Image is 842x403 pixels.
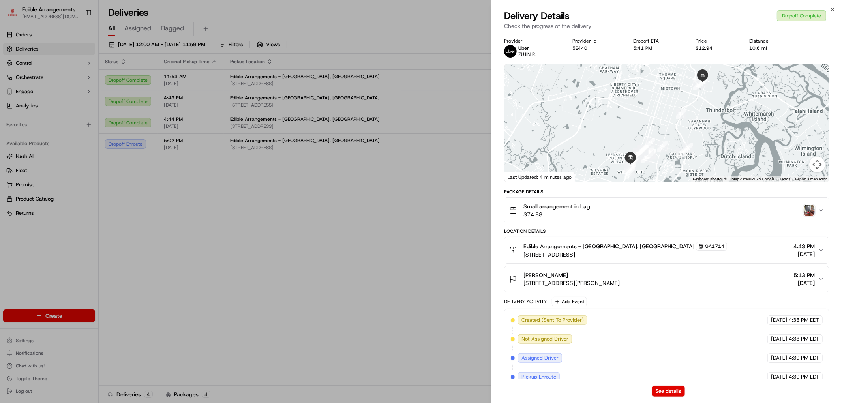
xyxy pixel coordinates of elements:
div: Provider Id [572,38,621,44]
a: Open this area in Google Maps (opens a new window) [506,172,533,182]
button: See details [652,386,685,397]
img: Google [506,172,533,182]
div: 22 [637,145,647,156]
button: Edible Arrangements - [GEOGRAPHIC_DATA], [GEOGRAPHIC_DATA]GA1714[STREET_ADDRESS]4:43 PM[DATE] [504,237,829,263]
button: Small arrangement in bag.$74.88photo_proof_of_delivery image [504,198,829,223]
button: [PERSON_NAME][STREET_ADDRESS][PERSON_NAME]5:13 PM[DATE] [504,266,829,292]
span: Not Assigned Driver [521,336,568,343]
span: [STREET_ADDRESS][PERSON_NAME] [523,279,620,287]
span: [DATE] [771,317,787,324]
span: Pickup Enroute [521,373,556,381]
span: ZUJIN P. [518,51,536,58]
div: 25 [676,148,686,158]
img: 1736555255976-a54dd68f-1ca7-489b-9aae-adbdc363a1c4 [8,75,22,90]
span: Created (Sent To Provider) [521,317,584,324]
div: 24 [657,141,668,152]
div: We're available if you need us! [27,83,100,90]
div: 21 [638,145,648,155]
div: 28 [693,80,703,90]
span: 4:38 PM EDT [789,317,819,324]
div: Delivery Activity [504,298,547,305]
a: 💻API Documentation [64,111,130,126]
div: Last Updated: 4 minutes ago [504,172,575,182]
div: 27 [676,109,686,119]
span: [DATE] [771,354,787,362]
span: 5:13 PM [793,271,815,279]
span: 4:43 PM [793,242,815,250]
div: 26 [683,143,693,153]
div: Distance [749,38,793,44]
img: Nash [8,8,24,24]
div: 5 [624,163,634,174]
div: 📗 [8,115,14,122]
div: 💻 [67,115,73,122]
a: 📗Knowledge Base [5,111,64,126]
button: 5E440 [572,45,587,51]
span: Delivery Details [504,9,570,22]
span: $74.88 [523,210,591,218]
div: 23 [645,138,655,148]
img: photo_proof_of_delivery image [804,205,815,216]
span: 4:39 PM EDT [789,373,819,381]
div: Package Details [504,189,829,195]
div: Start new chat [27,75,129,83]
div: 10 [633,148,643,158]
img: uber-new-logo.jpeg [504,45,517,58]
input: Got a question? Start typing here... [21,51,142,59]
div: 10.6 mi [749,45,793,51]
span: 4:39 PM EDT [789,354,819,362]
a: Report a map error [795,177,827,181]
div: 11 [633,148,643,159]
div: Price [696,38,737,44]
button: Map camera controls [809,157,825,172]
div: 29 [698,77,708,88]
a: Terms (opens in new tab) [779,177,790,181]
span: Assigned Driver [521,354,559,362]
p: Uber [518,45,536,51]
button: Start new chat [134,78,144,87]
span: 4:38 PM EDT [789,336,819,343]
div: Location Details [504,228,829,234]
div: $12.94 [696,45,737,51]
p: Welcome 👋 [8,32,144,44]
div: Provider [504,38,560,44]
div: 15 [644,146,654,157]
span: [DATE] [771,336,787,343]
span: [STREET_ADDRESS] [523,251,727,259]
p: Check the progress of the delivery [504,22,829,30]
span: [DATE] [793,279,815,287]
button: Add Event [552,297,587,306]
div: Dropoff ETA [633,38,683,44]
div: 5:41 PM [633,45,683,51]
span: [PERSON_NAME] [523,271,568,279]
span: Knowledge Base [16,114,60,122]
button: Keyboard shortcuts [693,176,727,182]
span: Small arrangement in bag. [523,202,591,210]
span: Map data ©2025 Google [731,177,774,181]
span: GA1714 [705,243,724,249]
span: API Documentation [75,114,127,122]
span: Pylon [79,134,96,140]
div: 12 [641,152,652,163]
span: Edible Arrangements - [GEOGRAPHIC_DATA], [GEOGRAPHIC_DATA] [523,242,694,250]
span: [DATE] [793,250,815,258]
a: Powered byPylon [56,133,96,140]
div: 7 [625,166,635,176]
span: [DATE] [771,373,787,381]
